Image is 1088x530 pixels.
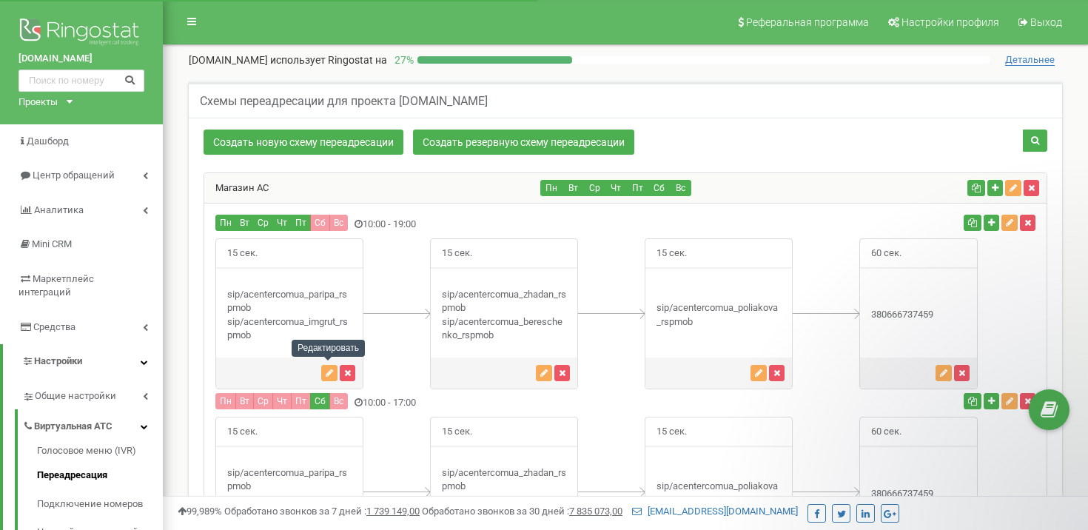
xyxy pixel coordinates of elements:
[387,53,417,67] p: 27 %
[645,239,698,268] span: 15 сек.
[746,16,869,28] span: Реферальная программа
[310,215,330,231] button: Сб
[648,180,670,196] button: Сб
[562,180,584,196] button: Вт
[33,170,115,181] span: Центр обращений
[215,215,236,231] button: Пн
[19,95,58,110] div: Проекты
[270,54,387,66] span: использует Ringostat на
[253,215,273,231] button: Ср
[645,417,698,446] span: 15 сек.
[34,204,84,215] span: Аналитика
[1023,130,1047,152] button: Поиск схемы переадресации
[19,70,144,92] input: Поиск по номеру
[27,135,69,147] span: Дашборд
[224,506,420,517] span: Обработано звонков за 7 дней :
[178,506,222,517] span: 99,989%
[235,393,254,409] button: Вт
[3,344,163,379] a: Настройки
[272,215,292,231] button: Чт
[860,487,977,501] div: 380666737459
[22,379,163,409] a: Общие настройки
[216,288,363,343] div: sip/acentercomua_paripa_rspmob sip/acentercomua_imgrut_rspmob
[860,239,913,268] span: 60 сек.
[37,490,163,519] a: Подключение номеров
[413,130,634,155] a: Создать резервную схему переадресации
[204,182,269,193] a: Магазин АС
[569,506,622,517] u: 7 835 073,00
[431,239,483,268] span: 15 сек.
[35,389,116,403] span: Общие настройки
[253,393,273,409] button: Ср
[366,506,420,517] u: 1 739 149,00
[215,393,236,409] button: Пн
[33,321,75,332] span: Средства
[291,393,311,409] button: Пт
[583,180,605,196] button: Ср
[645,301,792,329] div: sip/acentercomua_poliakova_rspmob
[422,506,622,517] span: Обработано звонков за 30 дней :
[204,215,766,235] div: 10:00 - 19:00
[669,180,691,196] button: Вс
[235,215,254,231] button: Вт
[605,180,627,196] button: Чт
[292,340,365,357] div: Редактировать
[37,461,163,490] a: Переадресация
[645,480,792,507] div: sip/acentercomua_poliakova_rspmob
[310,393,330,409] button: Сб
[22,409,163,440] a: Виртуальная АТС
[34,420,113,434] span: Виртуальная АТС
[431,417,483,446] span: 15 сек.
[1038,446,1073,482] iframe: Intercom live chat
[216,417,269,446] span: 15 сек.
[1005,54,1055,66] span: Детальнее
[860,417,913,446] span: 60 сек.
[189,53,387,67] p: [DOMAIN_NAME]
[200,95,488,108] h5: Схемы переадресации для проекта [DOMAIN_NAME]
[329,215,348,231] button: Вс
[431,288,577,343] div: sip/acentercomua_zhadan_rspmob sip/acentercomua_bereschenko_rspmob
[272,393,292,409] button: Чт
[216,466,363,521] div: sip/acentercomua_paripa_rspmob sip/acentercomua_imgrut_rspmob
[1030,16,1062,28] span: Выход
[32,238,72,249] span: Mini CRM
[204,130,403,155] a: Создать новую схему переадресации
[540,180,563,196] button: Пн
[291,215,311,231] button: Пт
[626,180,648,196] button: Пт
[34,355,82,366] span: Настройки
[216,239,269,268] span: 15 сек.
[204,393,766,413] div: 10:00 - 17:00
[901,16,999,28] span: Настройки профиля
[329,393,348,409] button: Вс
[19,273,94,298] span: Маркетплейс интеграций
[19,52,144,66] a: [DOMAIN_NAME]
[19,15,144,52] img: Ringostat logo
[632,506,798,517] a: [EMAIL_ADDRESS][DOMAIN_NAME]
[860,308,977,322] div: 380666737459
[37,444,163,462] a: Голосовое меню (IVR)
[431,466,577,521] div: sip/acentercomua_zhadan_rspmob sip/acentercomua_bereschenko_rspmob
